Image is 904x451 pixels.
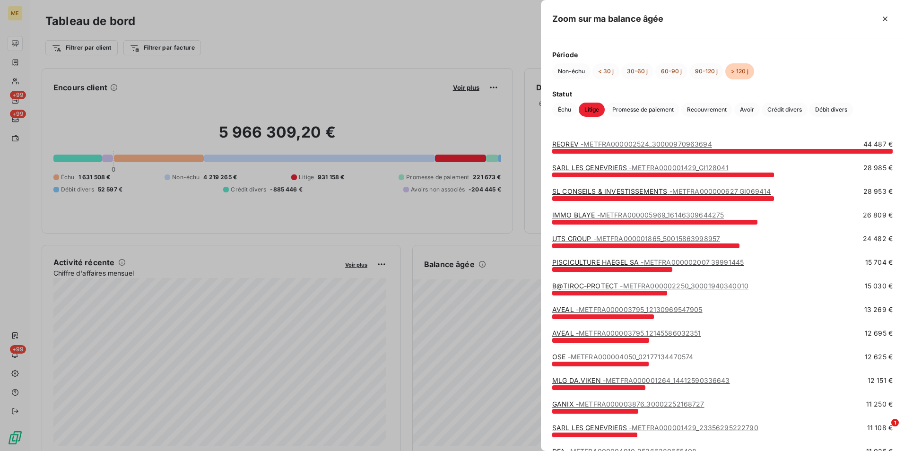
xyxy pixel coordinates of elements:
[725,63,754,79] button: > 120 j
[592,63,619,79] button: < 30 j
[552,187,771,195] a: SL CONSEILS & INVESTISSEMENTS
[552,424,758,432] a: SARL LES GENEVRIERS
[552,140,712,148] a: REOREV
[863,210,893,220] span: 26 809 €
[579,103,605,117] button: Litige
[866,399,893,409] span: 11 250 €
[629,424,758,432] span: - METFRA000001429_23356295222790
[669,187,771,195] span: - METFRA000000627_GI069414
[581,140,712,148] span: - METFRA000002524_30000970963694
[552,282,748,290] a: B@TIROC-PROTECT
[552,89,893,99] span: Statut
[552,12,664,26] h5: Zoom sur ma balance âgée
[621,63,653,79] button: 30-60 j
[552,353,693,361] a: OSE
[872,419,895,442] iframe: Intercom live chat
[734,103,760,117] button: Avoir
[552,63,591,79] button: Non-échu
[864,305,893,314] span: 13 269 €
[552,50,893,60] span: Période
[603,376,730,384] span: - METFRA000001264_14412590336643
[655,63,687,79] button: 60-90 j
[865,352,893,362] span: 12 625 €
[891,419,899,426] span: 1
[863,163,893,173] span: 28 985 €
[552,305,703,313] a: AVEAL
[568,353,694,361] span: - METFRA000004050_02177134470574
[576,329,701,337] span: - METFRA000003795_12145586032351
[681,103,732,117] button: Recouvrement
[597,211,724,219] span: - METFRA000005969_16146309644275
[620,282,748,290] span: - METFRA000002250_30001940340010
[552,103,577,117] button: Échu
[552,258,744,266] a: PISCICULTURE HAEGEL SA
[641,258,744,266] span: - METFRA000002007_39991445
[552,376,730,384] a: MLG DA.VIKEN
[863,234,893,243] span: 24 482 €
[809,103,853,117] button: Débit divers
[629,164,729,172] span: - METFRA000001429_GI128041
[865,258,893,267] span: 15 704 €
[607,103,679,117] button: Promesse de paiement
[552,234,720,243] a: UTS GROUP
[865,329,893,338] span: 12 695 €
[762,103,808,117] button: Crédit divers
[552,329,701,337] a: AVEAL
[576,305,703,313] span: - METFRA000003795_12130969547905
[593,234,721,243] span: - METFRA000001865_50015863998957
[867,423,893,433] span: 11 108 €
[689,63,723,79] button: 90-120 j
[868,376,893,385] span: 12 151 €
[552,400,704,408] a: GANIX
[865,281,893,291] span: 15 030 €
[863,139,893,149] span: 44 487 €
[552,164,729,172] a: SARL LES GENEVRIERS
[863,187,893,196] span: 28 953 €
[552,211,724,219] a: IMMO BLAYE
[576,400,704,408] span: - METFRA000003876_30002252168727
